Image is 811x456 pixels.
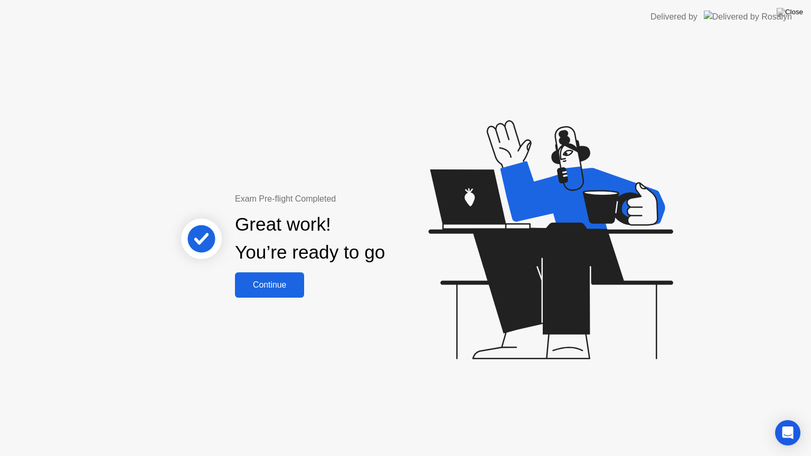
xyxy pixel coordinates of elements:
[775,420,800,445] div: Open Intercom Messenger
[777,8,803,16] img: Close
[650,11,697,23] div: Delivered by
[235,211,385,267] div: Great work! You’re ready to go
[235,193,453,205] div: Exam Pre-flight Completed
[235,272,304,298] button: Continue
[238,280,301,290] div: Continue
[704,11,792,23] img: Delivered by Rosalyn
